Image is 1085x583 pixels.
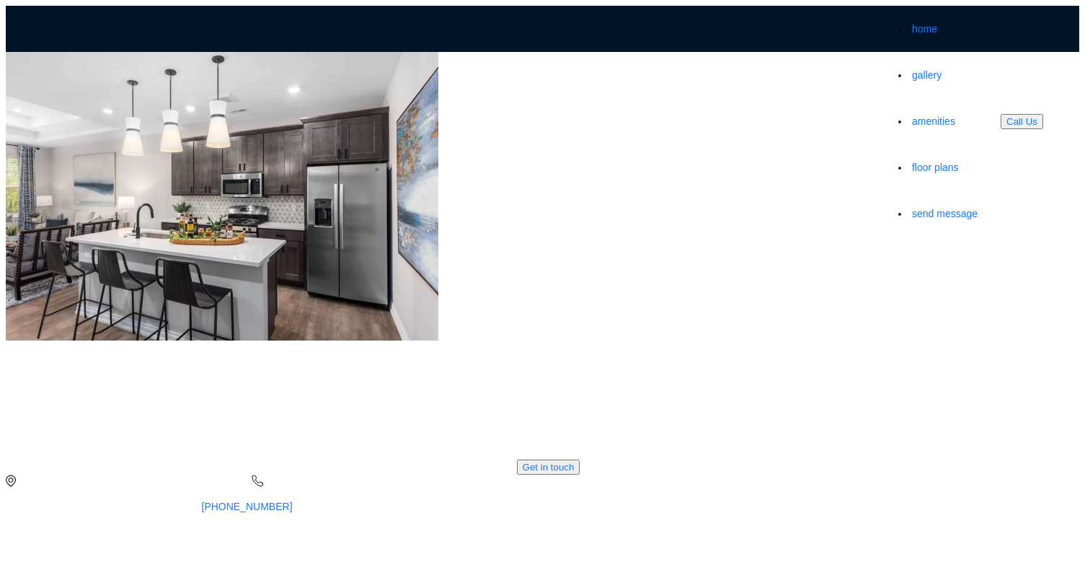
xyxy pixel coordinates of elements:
[912,162,959,173] a: floor plans
[912,69,942,81] a: gallery
[1001,114,1043,129] button: Call Us
[523,462,575,473] a: Get in touch
[202,501,293,512] a: [PHONE_NUMBER]
[6,52,438,341] img: Community Image
[517,460,580,475] button: Get in touch
[1006,116,1037,127] a: Call Us
[219,489,239,501] span: Call:
[912,208,978,219] a: send message
[912,115,955,127] a: amenities
[6,475,202,513] div: [STREET_ADDRESS][PERSON_NAME]
[912,23,937,35] a: home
